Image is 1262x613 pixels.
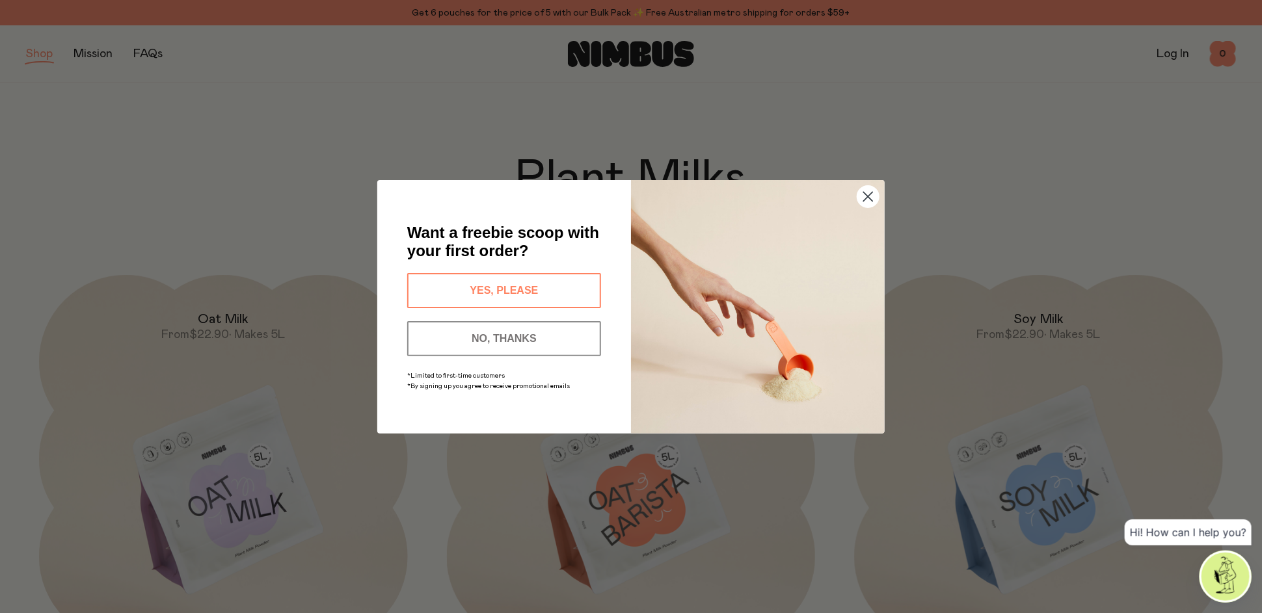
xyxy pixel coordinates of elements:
span: Want a freebie scoop with your first order? [407,224,599,259]
span: *Limited to first-time customers [407,372,505,379]
button: NO, THANKS [407,321,601,356]
img: c0d45117-8e62-4a02-9742-374a5db49d45.jpeg [631,180,885,434]
div: Hi! How can I help you? [1125,519,1252,545]
button: Close dialog [857,185,879,208]
button: YES, PLEASE [407,273,601,308]
span: *By signing up you agree to receive promotional emails [407,383,570,389]
img: agent [1202,553,1250,601]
